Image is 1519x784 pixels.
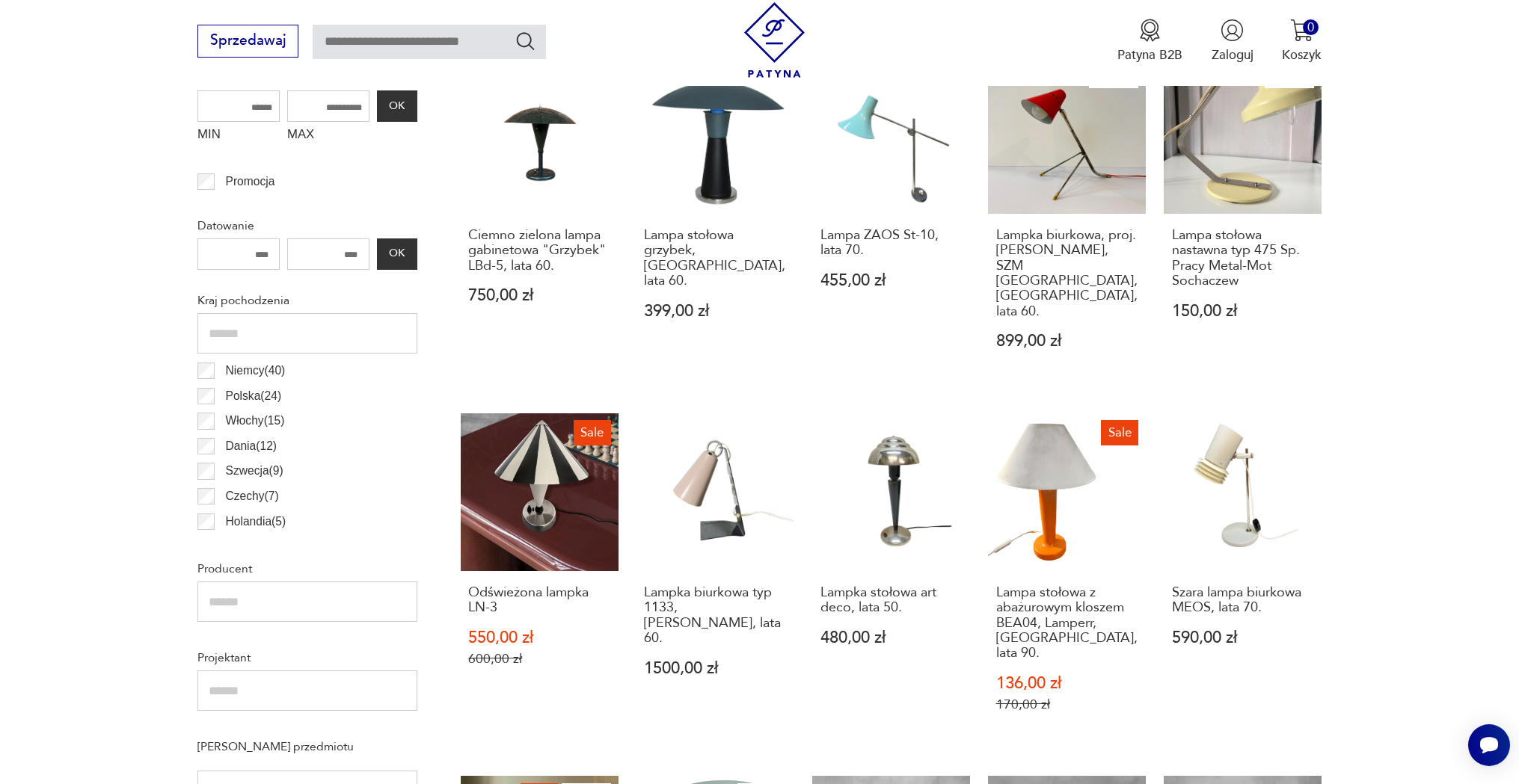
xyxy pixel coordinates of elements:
[1172,630,1313,646] p: 590,00 zł
[1117,46,1182,64] p: Patyna B2B
[1172,303,1313,319] p: 150,00 zł
[988,413,1146,747] a: SaleLampa stołowa z abażurowym kloszem BEA04, Lamperr, Polska, lata 90.Lampa stołowa z abażurowym...
[644,661,785,676] p: 1500,00 zł
[468,585,610,616] h3: Odświeżona lampka LN-3
[461,56,619,385] a: Ciemno zielona lampa gabinetowa "Grzybek" LBd-5, lata 60.Ciemno zielona lampa gabinetowa "Grzybek...
[1117,19,1182,64] button: Patyna B2B
[226,172,275,191] p: Promocja
[644,585,785,646] h3: Lampka biurkowa typ 1133, [PERSON_NAME], lata 60.
[636,56,794,385] a: Lampa stołowa grzybek, Polska, lata 60.Lampa stołowa grzybek, [GEOGRAPHIC_DATA], lata 60.399,00 zł
[377,238,417,270] button: OK
[1164,413,1322,747] a: Szara lampa biurkowa MEOS, lata 70.Szara lampa biurkowa MEOS, lata 70.590,00 zł
[1290,19,1313,42] img: Ikona koszyka
[226,512,286,531] p: Holandia ( 5 )
[226,461,283,481] p: Szwecja ( 9 )
[226,537,361,556] p: [GEOGRAPHIC_DATA] ( 4 )
[468,630,610,646] p: 550,00 zł
[820,228,962,259] h3: Lampa ZAOS St-10, lata 70.
[468,651,610,667] p: 600,00 zł
[820,630,962,646] p: 480,00 zł
[1172,228,1313,289] h3: Lampa stołowa nastawna typ 475 Sp. Pracy Metal-Mot Sochaczew
[737,2,812,78] img: Patyna - sklep z meblami i dekoracjami vintage
[1468,724,1510,766] iframe: Smartsupp widget button
[1117,19,1182,64] a: Ikona medaluPatyna B2B
[644,303,785,319] p: 399,00 zł
[197,737,417,756] p: [PERSON_NAME] przedmiotu
[1282,46,1322,64] p: Koszyk
[1164,56,1322,385] a: KlasykLampa stołowa nastawna typ 475 Sp. Pracy Metal-Mot SochaczewLampa stołowa nastawna typ 475 ...
[1221,19,1244,42] img: Ikonka użytkownika
[644,228,785,289] h3: Lampa stołowa grzybek, [GEOGRAPHIC_DATA], lata 60.
[226,411,285,430] p: Włochy ( 15 )
[468,288,610,303] p: 750,00 zł
[197,648,417,667] p: Projektant
[515,30,536,52] button: Szukaj
[1172,585,1313,616] h3: Szara lampa biurkowa MEOS, lata 70.
[820,273,962,288] p: 455,00 zł
[996,333,1138,349] p: 899,00 zł
[287,122,369,150] label: MAX
[1212,46,1253,64] p: Zaloguj
[226,487,279,506] p: Czechy ( 7 )
[636,413,794,747] a: Lampka biurkowa typ 1133, A. Gałecki, lata 60.Lampka biurkowa typ 1133, [PERSON_NAME], lata 60.15...
[820,585,962,616] h3: Lampka stołowa art deco, lata 50.
[461,413,619,747] a: SaleOdświeżona lampka LN-3Odświeżona lampka LN-3550,00 zł600,00 zł
[197,559,417,578] p: Producent
[197,291,417,310] p: Kraj pochodzenia
[996,228,1138,319] h3: Lampka biurkowa, proj. [PERSON_NAME], SZM [GEOGRAPHIC_DATA], [GEOGRAPHIC_DATA], lata 60.
[226,361,286,380] p: Niemcy ( 40 )
[1212,19,1253,64] button: Zaloguj
[226,386,282,406] p: Polska ( 24 )
[468,228,610,274] h3: Ciemno zielona lampa gabinetowa "Grzybek" LBd-5, lata 60.
[988,56,1146,385] a: KlasykLampka biurkowa, proj. A. Gałecki, SZM Warszawa, Polska, lata 60.Lampka biurkowa, proj. [PE...
[197,25,298,58] button: Sprzedawaj
[1138,19,1162,42] img: Ikona medalu
[812,413,970,747] a: Lampka stołowa art deco, lata 50.Lampka stołowa art deco, lata 50.480,00 zł
[996,585,1138,661] h3: Lampa stołowa z abażurowym kloszem BEA04, Lamperr, [GEOGRAPHIC_DATA], lata 90.
[996,676,1138,691] p: 136,00 zł
[197,216,417,235] p: Datowanie
[996,697,1138,712] p: 170,00 zł
[377,90,417,122] button: OK
[226,436,277,456] p: Dania ( 12 )
[1303,19,1319,35] div: 0
[197,122,280,150] label: MIN
[197,36,298,48] a: Sprzedawaj
[1282,19,1322,64] button: 0Koszyk
[812,56,970,385] a: Lampa ZAOS St-10, lata 70.Lampa ZAOS St-10, lata 70.455,00 zł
